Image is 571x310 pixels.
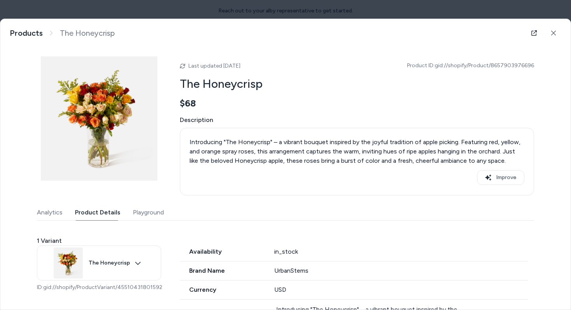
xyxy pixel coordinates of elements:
[10,28,115,38] nav: breadcrumb
[60,28,115,38] span: The Honeycrisp
[180,285,265,294] span: Currency
[180,98,196,109] span: $68
[180,247,265,256] span: Availability
[477,170,524,185] button: Improve
[10,28,43,38] a: Products
[89,259,130,266] span: The Honeycrisp
[180,115,534,125] span: Description
[37,246,161,280] button: The Honeycrisp
[274,285,528,294] div: USD
[188,63,240,69] span: Last updated [DATE]
[37,284,161,291] p: ID: gid://shopify/ProductVariant/45510431801592
[53,247,84,279] img: Honeycrisp_MainImage_PDP_1.jpg
[180,77,534,91] h2: The Honeycrisp
[180,266,265,275] span: Brand Name
[190,138,524,165] div: Introducing "The Honeycrisp" – a vibrant bouquet inspired by the joyful tradition of apple pickin...
[407,62,534,70] span: Product ID: gid://shopify/Product/8657903976696
[75,205,120,220] button: Product Details
[274,247,528,256] div: in_stock
[37,56,161,181] img: Honeycrisp_MainImage_PDP_1.jpg
[37,205,63,220] button: Analytics
[37,236,62,246] span: 1 Variant
[274,266,528,275] div: UrbanStems
[133,205,164,220] button: Playground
